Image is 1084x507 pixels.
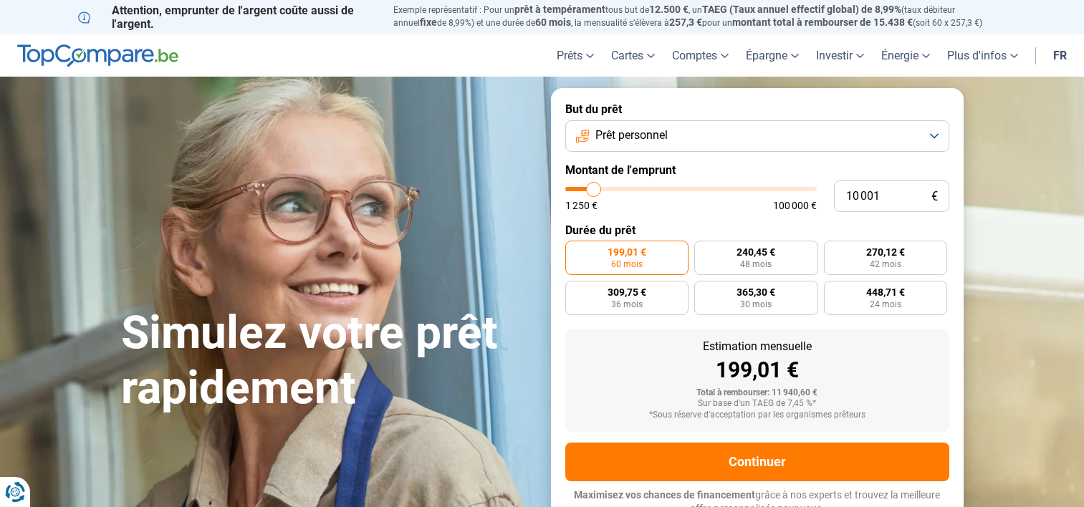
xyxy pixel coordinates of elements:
span: 448,71 € [866,287,905,297]
p: Exemple représentatif : Pour un tous but de , un (taux débiteur annuel de 8,99%) et une durée de ... [393,4,1007,29]
span: 24 mois [870,300,901,309]
span: 365,30 € [737,287,775,297]
a: Prêts [548,34,603,77]
span: 12.500 € [649,4,689,15]
a: fr [1045,34,1075,77]
span: 100 000 € [773,201,817,211]
h1: Simulez votre prêt rapidement [121,306,534,416]
label: Montant de l'emprunt [565,163,949,177]
a: Plus d'infos [939,34,1027,77]
label: But du prêt [565,102,949,116]
a: Énergie [873,34,939,77]
span: 1 250 € [565,201,598,211]
button: Continuer [565,443,949,481]
span: montant total à rembourser de 15.438 € [732,16,913,28]
a: Comptes [663,34,737,77]
span: 60 mois [535,16,571,28]
span: 30 mois [740,300,772,309]
div: 199,01 € [577,359,938,381]
span: 199,01 € [608,247,646,257]
span: 309,75 € [608,287,646,297]
div: Sur base d'un TAEG de 7,45 %* [577,399,938,409]
img: TopCompare [17,44,178,67]
a: Épargne [737,34,807,77]
span: 42 mois [870,260,901,269]
div: *Sous réserve d'acceptation par les organismes prêteurs [577,410,938,420]
span: prêt à tempérament [514,4,605,15]
span: 240,45 € [737,247,775,257]
p: Attention, emprunter de l'argent coûte aussi de l'argent. [78,4,376,31]
a: Investir [807,34,873,77]
span: fixe [420,16,437,28]
button: Prêt personnel [565,120,949,152]
span: 270,12 € [866,247,905,257]
span: TAEG (Taux annuel effectif global) de 8,99% [702,4,901,15]
span: Maximisez vos chances de financement [574,489,755,501]
span: 36 mois [611,300,643,309]
span: 60 mois [611,260,643,269]
span: 257,3 € [669,16,702,28]
span: 48 mois [740,260,772,269]
div: Estimation mensuelle [577,341,938,352]
label: Durée du prêt [565,223,949,237]
span: Prêt personnel [595,127,668,143]
div: Total à rembourser: 11 940,60 € [577,388,938,398]
a: Cartes [603,34,663,77]
span: € [931,190,938,203]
